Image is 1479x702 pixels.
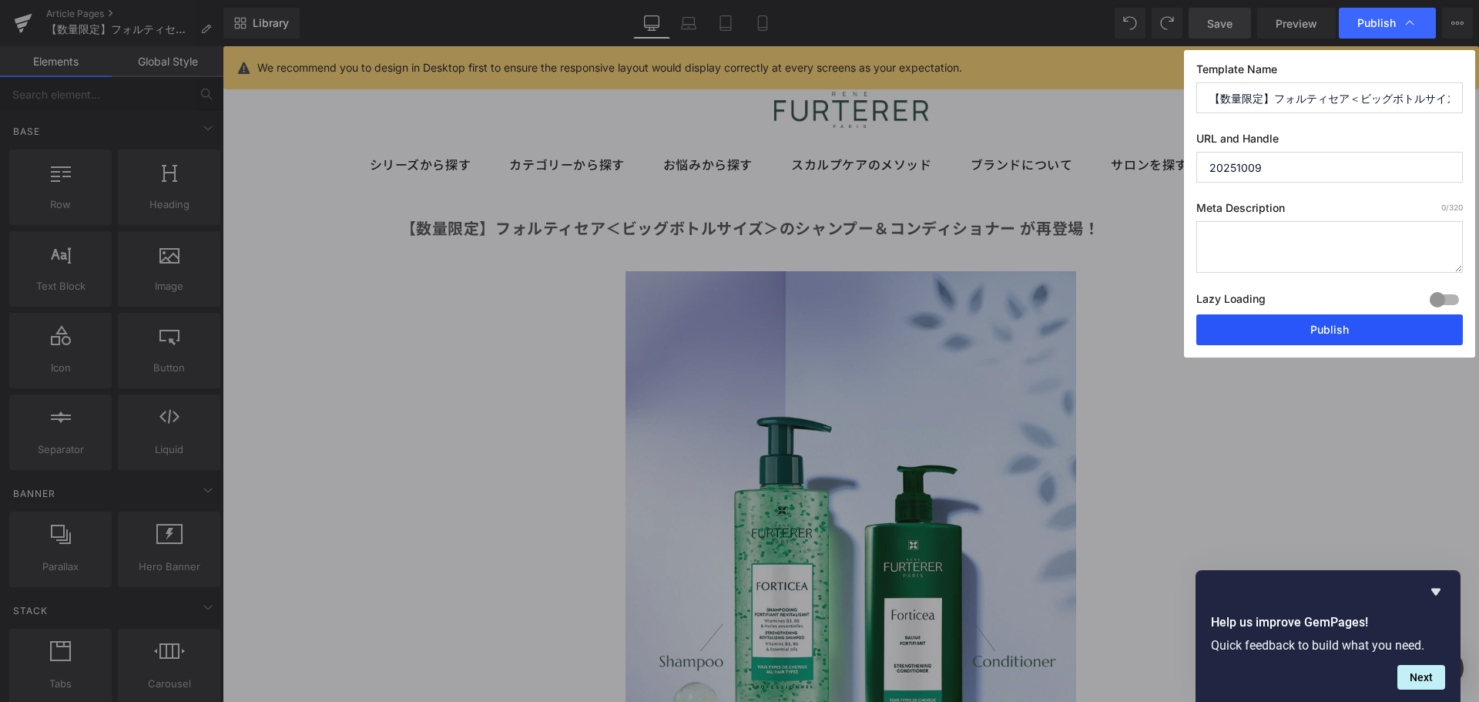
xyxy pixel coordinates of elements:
span: スカルプケアのメソッド [568,110,709,126]
summary: カテゴリーから探す [287,90,440,146]
span: サロンを探す [888,110,965,126]
img: ルネ フルトレール公式オンラインストア [552,45,706,82]
span: /320 [1441,203,1463,212]
span: 0 [1441,203,1446,212]
span: ブランドについて [748,110,850,126]
button: Next question [1397,665,1445,690]
label: Template Name [1196,62,1463,82]
div: Help us improve GemPages! [1211,583,1445,690]
span: お悩みから探す [441,110,530,126]
span: Publish [1357,16,1396,30]
a: サロンを探す [888,90,1004,146]
b: 【数量限定】フォルティセア＜ビッグボトルサイズ＞のシャンプー＆コンディショナー が再登場！ [178,170,877,193]
summary: ブランドについて [748,90,889,146]
h2: Help us improve GemPages! [1211,613,1445,632]
summary: 検索 [1018,101,1051,135]
summary: お悩みから探す [441,90,568,146]
summary: シリーズから探す [147,90,287,146]
p: Quick feedback to build what you need. [1211,638,1445,653]
span: シリーズから探す [147,110,249,126]
a: スカルプケアのメソッド [568,90,748,146]
span: カテゴリーから探す [287,110,401,126]
button: Publish [1196,314,1463,345]
label: Meta Description [1196,201,1463,221]
label: URL and Handle [1196,132,1463,152]
label: Lazy Loading [1196,289,1266,314]
button: Hide survey [1427,583,1445,601]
